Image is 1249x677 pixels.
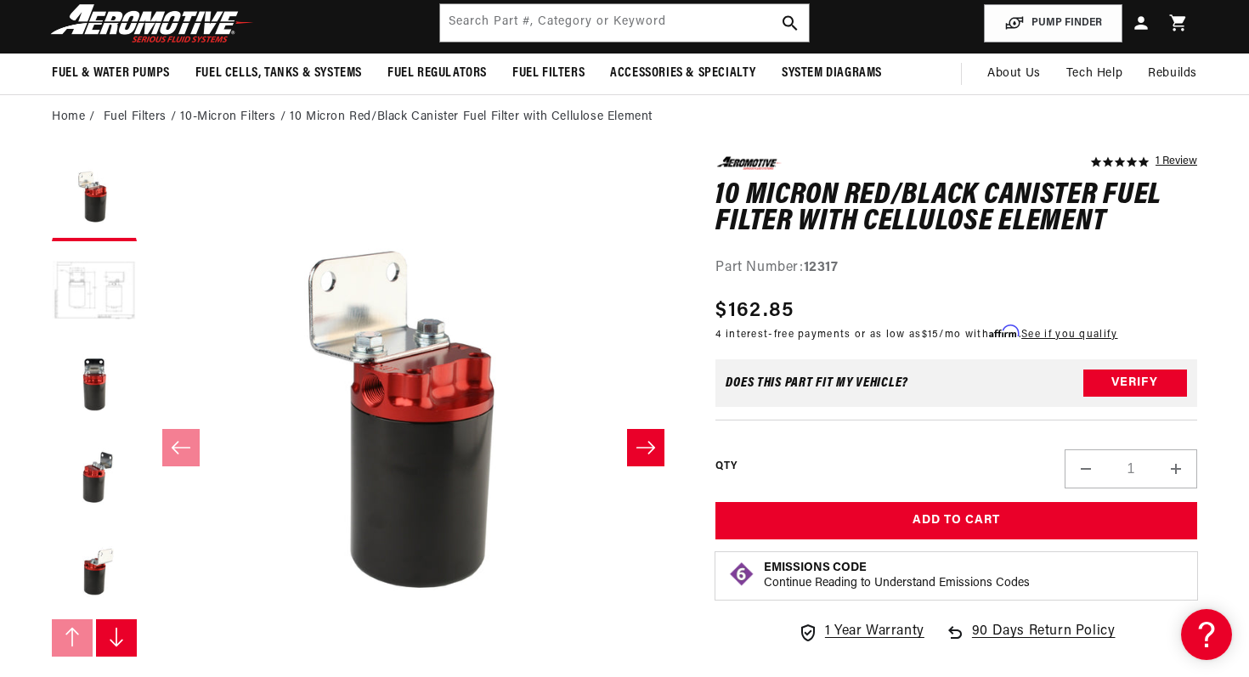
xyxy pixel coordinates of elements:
span: Accessories & Specialty [610,65,756,82]
span: $162.85 [715,296,794,326]
summary: Fuel & Water Pumps [39,54,183,93]
li: 10-Micron Filters [180,108,290,127]
a: 90 Days Return Policy [945,621,1116,660]
nav: breadcrumbs [52,108,1197,127]
li: 10 Micron Red/Black Canister Fuel Filter with Cellulose Element [290,108,653,127]
button: PUMP FINDER [984,4,1122,42]
p: 4 interest-free payments or as low as /mo with . [715,326,1117,342]
img: Aeromotive [46,3,258,43]
div: Does This part fit My vehicle? [726,376,908,390]
span: 90 Days Return Policy [972,621,1116,660]
summary: Fuel Regulators [375,54,500,93]
button: Verify [1083,370,1187,397]
summary: Rebuilds [1135,54,1210,94]
button: Slide right [96,619,137,657]
div: Part Number: [715,257,1197,279]
summary: Fuel Filters [500,54,597,93]
a: 1 reviews [1156,156,1197,168]
button: Add to Cart [715,502,1197,540]
button: Load image 3 in gallery view [52,343,137,428]
button: search button [771,4,809,42]
span: $15 [922,330,940,340]
summary: Accessories & Specialty [597,54,769,93]
a: See if you qualify - Learn more about Affirm Financing (opens in modal) [1021,330,1117,340]
strong: Emissions Code [764,561,867,574]
summary: System Diagrams [769,54,895,93]
a: Home [52,108,85,127]
span: Fuel & Water Pumps [52,65,170,82]
span: Fuel Regulators [387,65,487,82]
button: Emissions CodeContinue Reading to Understand Emissions Codes [764,561,1030,591]
span: Fuel Cells, Tanks & Systems [195,65,362,82]
a: About Us [975,54,1054,94]
button: Load image 2 in gallery view [52,250,137,335]
input: Search by Part Number, Category or Keyword [440,4,809,42]
span: Fuel Filters [512,65,585,82]
h1: 10 Micron Red/Black Canister Fuel Filter with Cellulose Element [715,183,1197,236]
button: Load image 4 in gallery view [52,437,137,522]
summary: Fuel Cells, Tanks & Systems [183,54,375,93]
span: About Us [987,67,1041,80]
label: QTY [715,460,737,474]
a: Fuel Filters [104,108,167,127]
span: 1 Year Warranty [825,621,924,643]
button: Load image 1 in gallery view [52,156,137,241]
img: Emissions code [728,561,755,588]
summary: Tech Help [1054,54,1135,94]
strong: 12317 [804,261,839,274]
a: 1 Year Warranty [798,621,924,643]
button: Slide left [52,619,93,657]
button: Load image 5 in gallery view [52,530,137,615]
span: Tech Help [1066,65,1122,83]
span: System Diagrams [782,65,882,82]
span: Rebuilds [1148,65,1197,83]
span: Affirm [989,325,1019,338]
p: Continue Reading to Understand Emissions Codes [764,576,1030,591]
button: Slide left [162,429,200,466]
button: Slide right [627,429,664,466]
